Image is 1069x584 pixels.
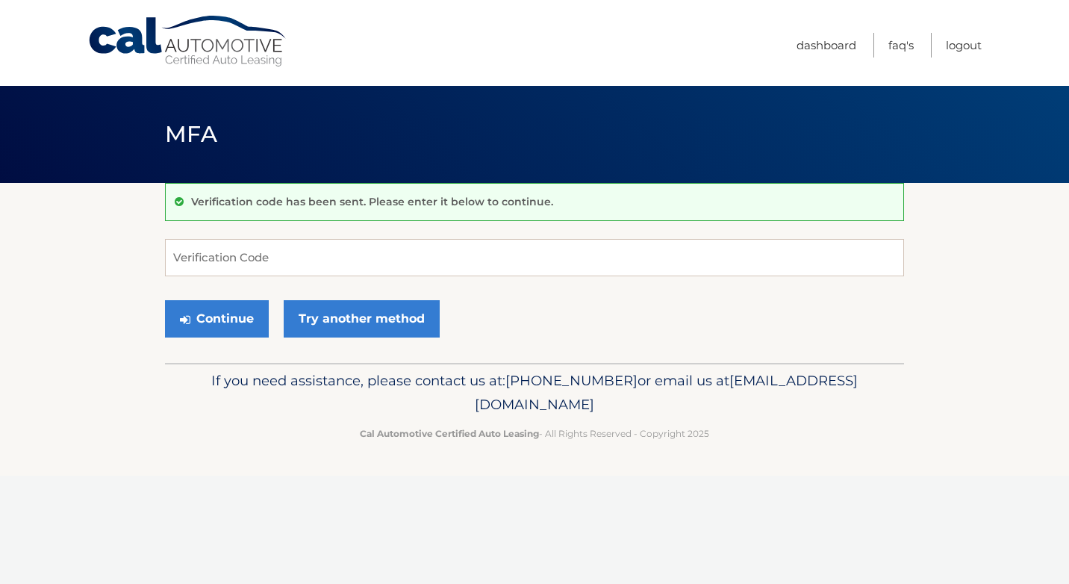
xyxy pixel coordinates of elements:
span: [PHONE_NUMBER] [505,372,638,389]
button: Continue [165,300,269,338]
a: Try another method [284,300,440,338]
p: If you need assistance, please contact us at: or email us at [175,369,894,417]
strong: Cal Automotive Certified Auto Leasing [360,428,539,439]
span: [EMAIL_ADDRESS][DOMAIN_NAME] [475,372,858,413]
a: FAQ's [888,33,914,58]
span: MFA [165,120,217,148]
input: Verification Code [165,239,904,276]
a: Logout [946,33,982,58]
p: - All Rights Reserved - Copyright 2025 [175,426,894,441]
a: Dashboard [797,33,856,58]
p: Verification code has been sent. Please enter it below to continue. [191,195,553,208]
a: Cal Automotive [87,15,289,68]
